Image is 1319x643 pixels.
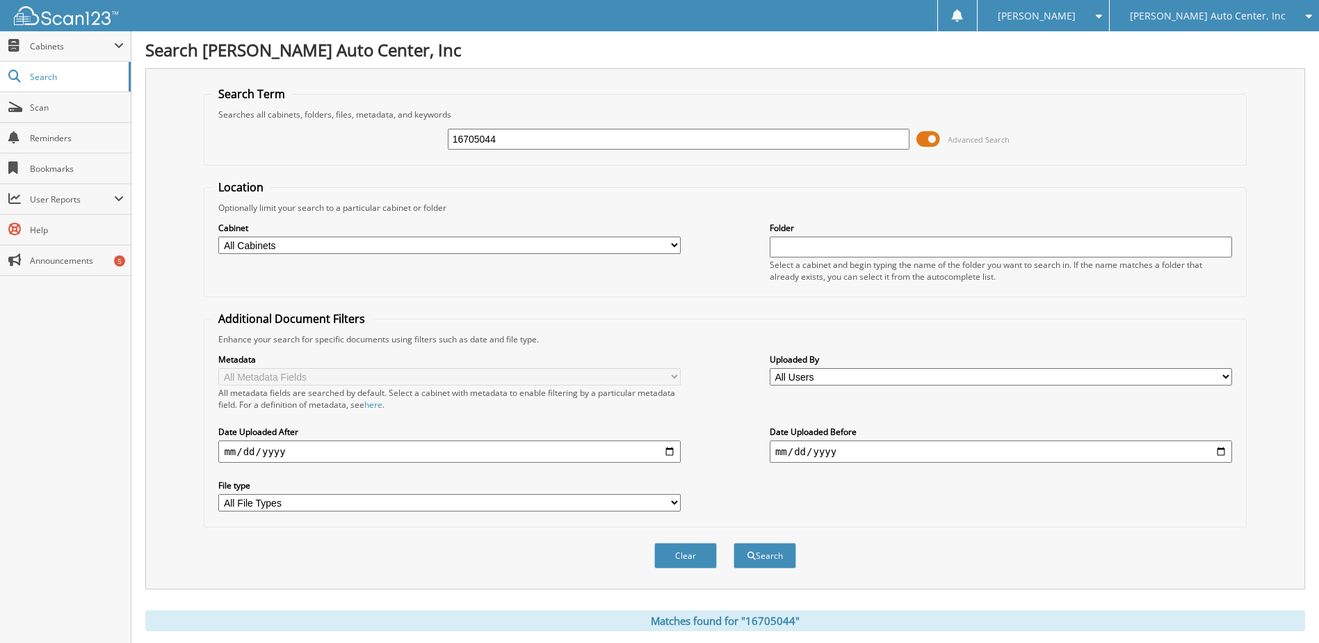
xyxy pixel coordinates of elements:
[211,333,1238,345] div: Enhance your search for specific documents using filters such as date and file type.
[770,426,1232,438] label: Date Uploaded Before
[114,255,125,267] div: 5
[218,426,681,438] label: Date Uploaded After
[770,440,1232,463] input: end
[1130,12,1286,20] span: [PERSON_NAME] Auto Center, Inc
[948,134,1010,145] span: Advanced Search
[734,543,796,569] button: Search
[218,440,681,463] input: start
[218,479,681,491] label: File type
[211,109,1238,120] div: Searches all cabinets, folders, files, metadata, and keywords
[364,399,382,411] a: here
[211,202,1238,214] div: Optionally limit your search to a particular cabinet or folder
[218,222,681,234] label: Cabinet
[770,222,1232,234] label: Folder
[145,610,1305,631] div: Matches found for "16705044"
[30,193,114,205] span: User Reports
[770,259,1232,283] div: Select a cabinet and begin typing the name of the folder you want to search in. If the name match...
[218,387,681,411] div: All metadata fields are searched by default. Select a cabinet with metadata to enable filtering b...
[30,224,124,236] span: Help
[654,543,717,569] button: Clear
[211,180,270,195] legend: Location
[14,6,118,25] img: scan123-logo-white.svg
[998,12,1076,20] span: [PERSON_NAME]
[30,71,122,83] span: Search
[145,38,1305,61] h1: Search [PERSON_NAME] Auto Center, Inc
[211,86,292,102] legend: Search Term
[770,354,1232,365] label: Uploaded By
[211,311,372,326] legend: Additional Document Filters
[30,163,124,175] span: Bookmarks
[30,255,124,267] span: Announcements
[30,40,114,52] span: Cabinets
[30,102,124,113] span: Scan
[218,354,681,365] label: Metadata
[30,132,124,144] span: Reminders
